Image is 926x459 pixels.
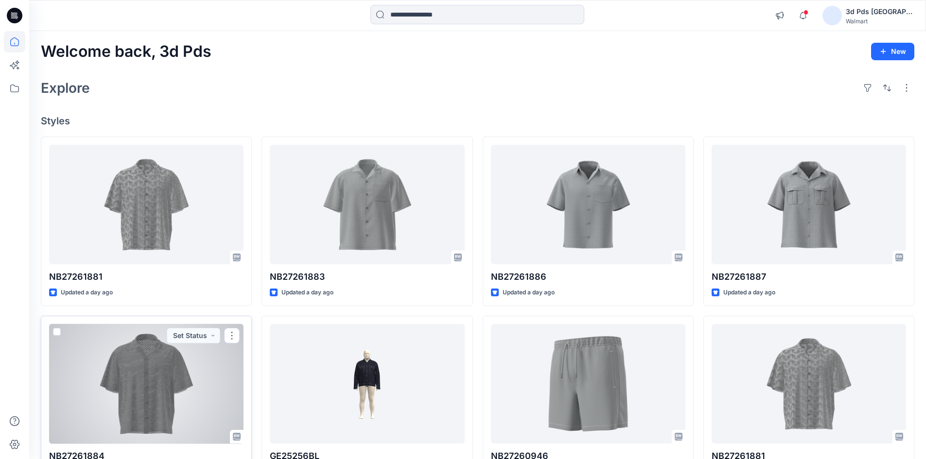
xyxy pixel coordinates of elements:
p: Updated a day ago [281,288,333,298]
div: Walmart [846,17,914,25]
button: New [871,43,914,60]
a: NB27261881 [712,324,906,444]
a: NB27261884 [49,324,244,444]
div: 3d Pds [GEOGRAPHIC_DATA] [846,6,914,17]
p: Updated a day ago [503,288,555,298]
a: NB27261881 [49,145,244,265]
a: NB27261886 [491,145,685,265]
a: NB27261883 [270,145,464,265]
p: Updated a day ago [61,288,113,298]
a: NB27261887 [712,145,906,265]
p: NB27261886 [491,270,685,284]
p: NB27261887 [712,270,906,284]
a: GE25256BL [270,324,464,444]
h2: Welcome back, 3d Pds [41,43,211,61]
a: NB27260946 [491,324,685,444]
h4: Styles [41,115,914,127]
img: avatar [822,6,842,25]
h2: Explore [41,80,90,96]
p: Updated a day ago [723,288,775,298]
p: NB27261883 [270,270,464,284]
p: NB27261881 [49,270,244,284]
